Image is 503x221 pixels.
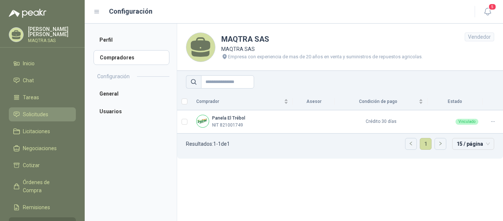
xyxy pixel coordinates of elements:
[465,32,494,41] div: Vendedor
[488,3,496,10] span: 5
[9,90,76,104] a: Tareas
[335,110,428,134] td: Crédito 30 días
[455,119,478,125] div: Vinculado
[28,27,76,37] p: [PERSON_NAME] [PERSON_NAME]
[409,141,413,146] span: left
[420,138,431,149] a: 1
[23,59,35,68] span: Inicio
[339,98,417,105] span: Condición de pago
[452,138,494,150] div: tamaño de página
[23,178,69,194] span: Órdenes de Compra
[457,138,490,149] span: 15 / página
[23,144,57,152] span: Negociaciones
[94,86,169,101] a: General
[94,104,169,119] a: Usuarios
[428,93,483,110] th: Estado
[9,107,76,121] a: Solicitudes
[435,138,446,149] button: right
[9,73,76,87] a: Chat
[405,138,417,150] li: Página anterior
[481,5,494,18] button: 5
[23,127,50,135] span: Licitaciones
[9,9,46,18] img: Logo peakr
[221,34,423,45] h1: MAQTRA SAS
[23,161,40,169] span: Cotizar
[23,203,50,211] span: Remisiones
[212,122,243,129] p: NIT 821001749
[197,115,209,127] img: Company Logo
[23,76,34,84] span: Chat
[221,45,423,53] p: MAQTRA SAS
[9,124,76,138] a: Licitaciones
[23,93,39,101] span: Tareas
[335,93,428,110] th: Condición de pago
[9,175,76,197] a: Órdenes de Compra
[438,141,443,146] span: right
[23,110,48,118] span: Solicitudes
[192,93,293,110] th: Comprador
[94,50,169,65] a: Compradores
[9,158,76,172] a: Cotizar
[109,6,152,17] h1: Configuración
[196,98,282,105] span: Comprador
[212,115,245,121] b: Panela El Trébol
[9,200,76,214] a: Remisiones
[293,93,335,110] th: Asesor
[405,138,416,149] button: left
[9,56,76,70] a: Inicio
[94,32,169,47] a: Perfil
[420,138,432,150] li: 1
[228,53,423,61] p: Empresa con experiencia de mas de 20 años en venta y suministros de repuestos agricolas.
[9,141,76,155] a: Negociaciones
[28,38,76,43] p: MAQTRA SAS
[97,72,130,80] h2: Configuración
[186,141,230,146] p: Resultados: 1 - 1 de 1
[435,138,446,150] li: Página siguiente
